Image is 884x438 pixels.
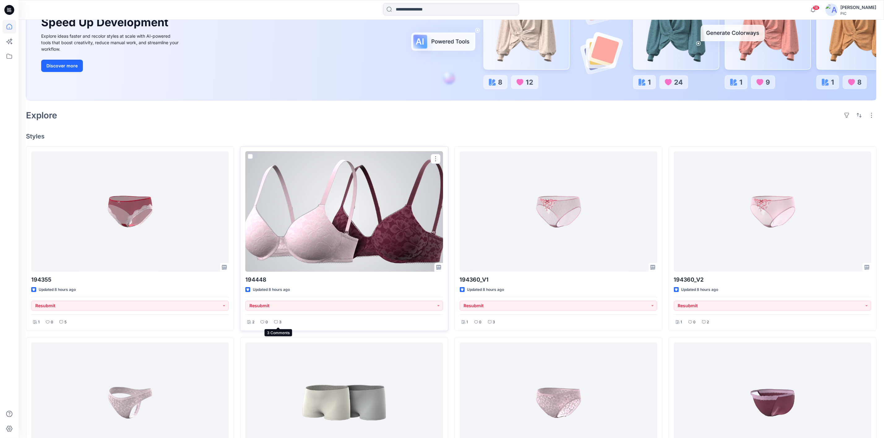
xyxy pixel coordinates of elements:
[31,151,229,272] a: 194355
[479,319,482,325] p: 0
[693,319,696,325] p: 0
[681,319,682,325] p: 1
[840,4,876,11] div: [PERSON_NAME]
[813,5,820,10] span: 18
[840,11,876,16] div: PIC
[826,4,838,16] img: avatar
[460,151,657,272] a: 194360_V1
[460,275,657,284] p: 194360_V1
[252,319,254,325] p: 2
[681,287,718,293] p: Updated 8 hours ago
[41,33,180,52] div: Explore ideas faster and recolor styles at scale with AI-powered tools that boost creativity, red...
[41,60,180,72] a: Discover more
[39,287,76,293] p: Updated 8 hours ago
[31,275,229,284] p: 194355
[467,287,504,293] p: Updated 8 hours ago
[253,287,290,293] p: Updated 8 hours ago
[26,133,877,140] h4: Styles
[245,275,443,284] p: 194448
[41,60,83,72] button: Discover more
[64,319,67,325] p: 5
[38,319,40,325] p: 1
[26,110,57,120] h2: Explore
[245,151,443,272] a: 194448
[707,319,709,325] p: 2
[51,319,53,325] p: 0
[279,319,282,325] p: 3
[674,151,871,272] a: 194360_V2
[674,275,871,284] p: 194360_V2
[265,319,268,325] p: 0
[493,319,495,325] p: 3
[467,319,468,325] p: 1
